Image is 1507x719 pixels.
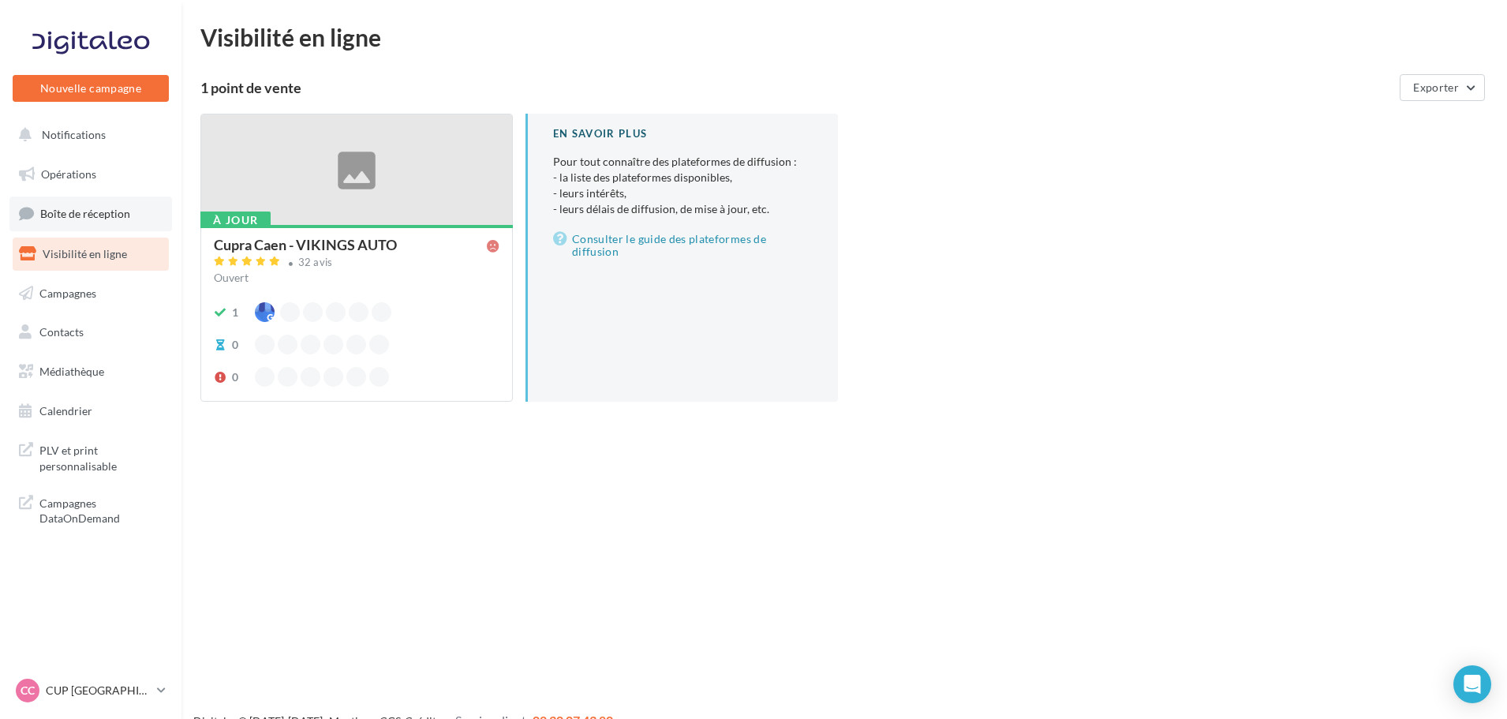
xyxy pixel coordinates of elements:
li: - leurs délais de diffusion, de mise à jour, etc. [553,201,813,217]
button: Nouvelle campagne [13,75,169,102]
span: Campagnes [39,286,96,299]
div: 0 [232,337,238,353]
a: Campagnes [9,277,172,310]
div: En savoir plus [553,126,813,141]
div: 0 [232,369,238,385]
a: Calendrier [9,395,172,428]
div: Cupra Caen - VIKINGS AUTO [214,238,397,252]
li: - leurs intérêts, [553,185,813,201]
div: 1 point de vente [200,81,1393,95]
span: Notifications [42,128,106,141]
span: Contacts [39,325,84,339]
span: Exporter [1413,81,1459,94]
div: 32 avis [298,257,333,268]
a: Boîte de réception [9,197,172,230]
span: CC [21,683,35,698]
a: PLV et print personnalisable [9,433,172,480]
span: Opérations [41,167,96,181]
a: CC CUP [GEOGRAPHIC_DATA] [13,676,169,706]
a: Consulter le guide des plateformes de diffusion [553,230,813,261]
a: Opérations [9,158,172,191]
button: Notifications [9,118,166,152]
a: 32 avis [214,254,499,273]
span: Visibilité en ligne [43,247,127,260]
a: Médiathèque [9,355,172,388]
div: 1 [232,305,238,320]
span: Ouvert [214,271,249,284]
a: Contacts [9,316,172,349]
span: Calendrier [39,404,92,418]
p: CUP [GEOGRAPHIC_DATA] [46,683,151,698]
span: Campagnes DataOnDemand [39,492,163,526]
li: - la liste des plateformes disponibles, [553,170,813,185]
p: Pour tout connaître des plateformes de diffusion : [553,154,813,217]
a: Visibilité en ligne [9,238,172,271]
div: Visibilité en ligne [200,25,1488,49]
span: PLV et print personnalisable [39,440,163,474]
div: À jour [200,212,271,229]
span: Médiathèque [39,365,104,378]
span: Boîte de réception [40,207,130,220]
a: Campagnes DataOnDemand [9,486,172,533]
button: Exporter [1400,74,1485,101]
div: Open Intercom Messenger [1453,665,1491,703]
